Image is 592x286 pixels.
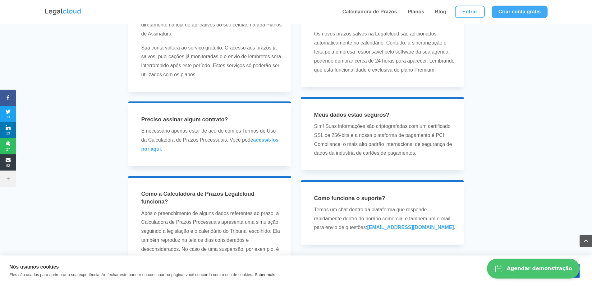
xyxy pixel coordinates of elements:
[492,6,548,18] a: Criar conta grátis
[9,272,253,277] p: Eles são usados para aprimorar a sua experiência. Ao fechar este banner ou continuar na página, v...
[314,112,389,118] span: Meus dados estão seguros?
[314,205,456,232] p: Temos um chat dentro da plataforma que responde rapidamente dentro do horário comercial e também ...
[455,6,485,18] a: Entrar
[44,8,82,16] img: Logo da Legalcloud
[141,191,254,205] span: Como a Calculadora de Prazos Legalcloud funciona?
[141,127,282,153] p: É necessário apenas estar de acordo com os Termos de Uso da Calculadora de Prazos Processuais. Vo...
[314,195,385,201] span: Como funciona o suporte?
[141,44,282,79] p: Sua conta voltará ao serviço gratuito. O acesso aos prazos já salvos, publicações já monitoradas ...
[367,225,454,230] a: [EMAIL_ADDRESS][DOMAIN_NAME]
[141,116,228,123] span: Preciso assinar algum contrato?
[255,272,275,277] a: Saber mais
[9,264,59,270] strong: Nós usamos cookies
[141,209,282,263] p: Após o preenchimento de alguns dados referentes ao prazo, a Calculadora de Prazos Processuais apr...
[314,122,456,158] p: Sim! Suas informações são criptografadas com um certificado SSL de 256-bits e a nossa plataforma ...
[141,12,282,43] p: O e o podem ser cancelados diretamente na loja de aplicativos do seu celular, na aba Planos de As...
[314,30,456,74] p: Os novos prazos salvos na Legalcloud são adicionados automaticamente no calendário. Contudo, a si...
